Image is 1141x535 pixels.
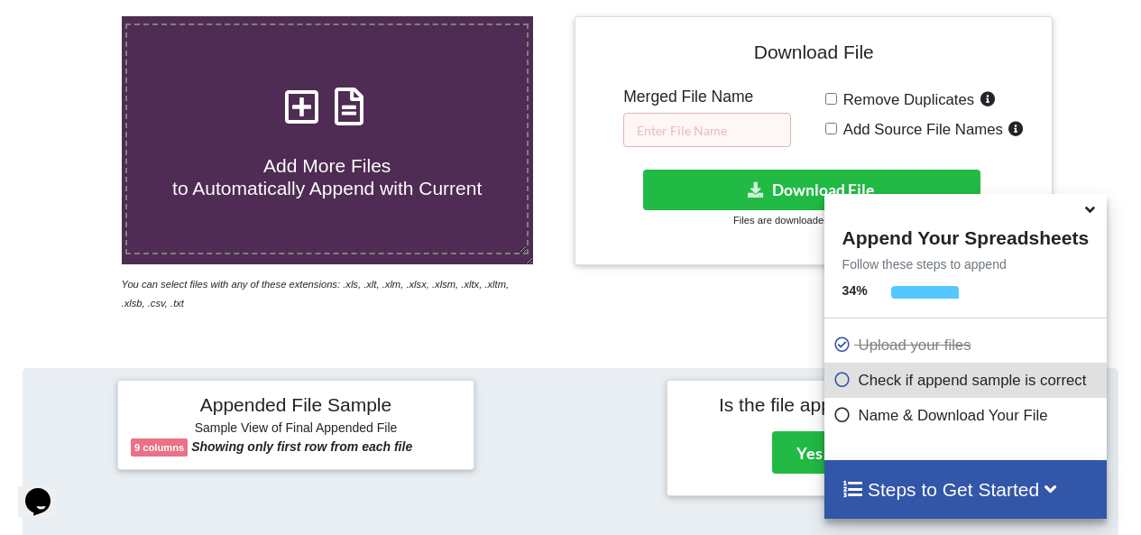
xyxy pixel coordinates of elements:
h4: Is the file appended correctly? [680,393,1010,416]
input: Enter File Name [623,113,791,147]
p: Name & Download Your File [833,404,1102,427]
h6: Sample View of Final Appended File [131,420,461,438]
b: 9 columns [134,442,184,453]
p: Upload your files [833,334,1102,356]
p: Follow these steps to append [824,255,1107,273]
button: Yes [772,431,847,473]
b: 34 % [842,283,868,298]
h5: Merged File Name [623,88,791,106]
span: Remove Duplicates [837,91,975,108]
i: You can select files with any of these extensions: .xls, .xlt, .xlm, .xlsx, .xlsm, .xltx, .xltm, ... [122,279,510,309]
p: Check if append sample is correct [833,369,1102,392]
h4: Steps to Get Started [842,478,1089,501]
span: Add Source File Names [837,121,1003,138]
h4: Append Your Spreadsheets [824,222,1107,249]
b: Showing only first row from each file [191,439,412,454]
h4: Download File [588,30,1039,81]
span: Add More Files to Automatically Append with Current [172,155,482,198]
iframe: chat widget [18,463,76,517]
h4: Appended File Sample [131,393,461,419]
button: Download File [643,170,981,210]
small: Files are downloaded in .xlsx format [733,215,894,226]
